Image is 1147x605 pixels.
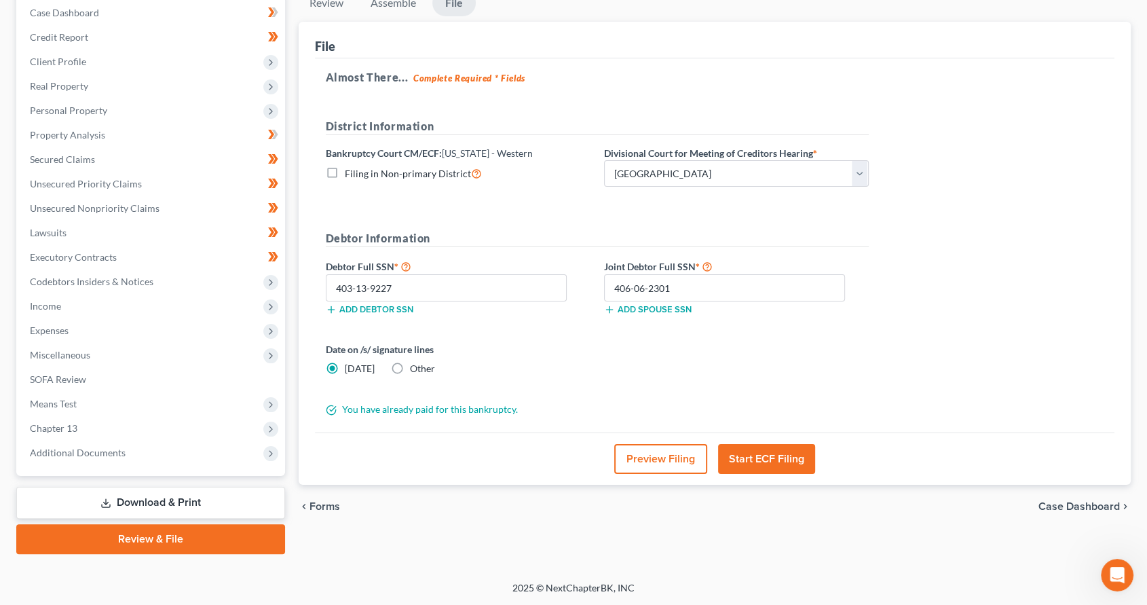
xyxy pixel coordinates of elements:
span: Case Dashboard [1038,501,1120,512]
span: [US_STATE] - Western [442,147,533,159]
span: Case Dashboard [30,7,99,18]
div: You have already paid for this bankruptcy. [319,403,876,416]
a: Secured Claims [19,147,285,172]
p: Active 2h ago [66,17,126,31]
span: Miscellaneous [30,349,90,361]
button: Send a message… [233,439,255,461]
span: Forms [309,501,340,512]
span: Chapter 13 [30,422,77,434]
span: Unsecured Priority Claims [30,178,142,189]
button: go back [9,5,35,31]
div: Our team is actively investigating this issue and will provide updates as soon as more informatio... [22,301,212,342]
div: 🚨 Notice: MFA Filing Issue 🚨We’ve noticed some users are not receiving the MFA pop-up when filing... [11,107,223,356]
a: SOFA Review [19,367,285,392]
label: Bankruptcy Court CM/ECF: [326,146,533,160]
div: Emma says… [11,107,261,386]
div: If you’ve had multiple failed attempts after waiting 10 minutes and need to file by the end of th... [22,242,212,295]
a: Executory Contracts [19,245,285,270]
img: Profile image for Emma [39,7,60,29]
span: Unsecured Nonpriority Claims [30,202,159,214]
a: Case Dashboard [19,1,285,25]
a: Unsecured Priority Claims [19,172,285,196]
textarea: Message… [12,416,260,439]
button: Preview Filing [614,444,707,474]
div: If you experience this issue, please wait at least between filing attempts to allow MFA to reset ... [22,181,212,234]
span: Means Test [30,398,77,409]
span: Executory Contracts [30,251,117,263]
button: Home [212,5,238,31]
button: Upload attachment [21,445,32,456]
div: File [315,38,335,54]
button: Gif picker [64,445,75,456]
iframe: Intercom live chat [1101,559,1133,591]
span: Filing in Non-primary District [345,168,471,179]
span: Codebtors Insiders & Notices [30,276,153,287]
b: 10 full minutes [80,196,161,206]
label: Joint Debtor Full SSN [597,258,876,274]
span: Personal Property [30,105,107,116]
a: Lawsuits [19,221,285,245]
a: Case Dashboard chevron_right [1038,501,1131,512]
h5: Debtor Information [326,230,869,247]
span: Additional Documents [30,447,126,458]
span: Credit Report [30,31,88,43]
button: Add debtor SSN [326,304,413,315]
span: Other [410,363,435,374]
a: Property Analysis [19,123,285,147]
button: Start recording [86,445,97,456]
button: Add spouse SSN [604,304,692,315]
button: Start ECF Filing [718,444,815,474]
div: We’ve noticed some users are not receiving the MFA pop-up when filing [DATE]. [22,135,212,175]
h5: District Information [326,118,869,135]
a: Credit Report [19,25,285,50]
h5: Almost There... [326,69,1104,86]
input: XXX-XX-XXXX [604,274,846,301]
h1: [PERSON_NAME] [66,7,154,17]
span: Income [30,300,61,312]
span: Property Analysis [30,129,105,141]
i: chevron_left [299,501,309,512]
input: XXX-XX-XXXX [326,274,567,301]
span: Expenses [30,325,69,336]
i: chevron_right [1120,501,1131,512]
label: Date on /s/ signature lines [326,342,590,356]
a: Review & File [16,524,285,554]
span: Real Property [30,80,88,92]
div: Close [238,5,263,30]
button: Emoji picker [43,445,54,456]
a: Download & Print [16,487,285,519]
b: 🚨 Notice: MFA Filing Issue 🚨 [22,115,180,126]
a: Unsecured Nonpriority Claims [19,196,285,221]
button: chevron_left Forms [299,501,358,512]
label: Divisional Court for Meeting of Creditors Hearing [604,146,817,160]
span: Secured Claims [30,153,95,165]
strong: Complete Required * Fields [413,73,525,84]
span: SOFA Review [30,373,86,385]
span: [DATE] [345,363,375,374]
div: [PERSON_NAME] • 54m ago [22,359,136,367]
span: Client Profile [30,56,86,67]
span: Lawsuits [30,227,67,238]
label: Debtor Full SSN [319,258,597,274]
